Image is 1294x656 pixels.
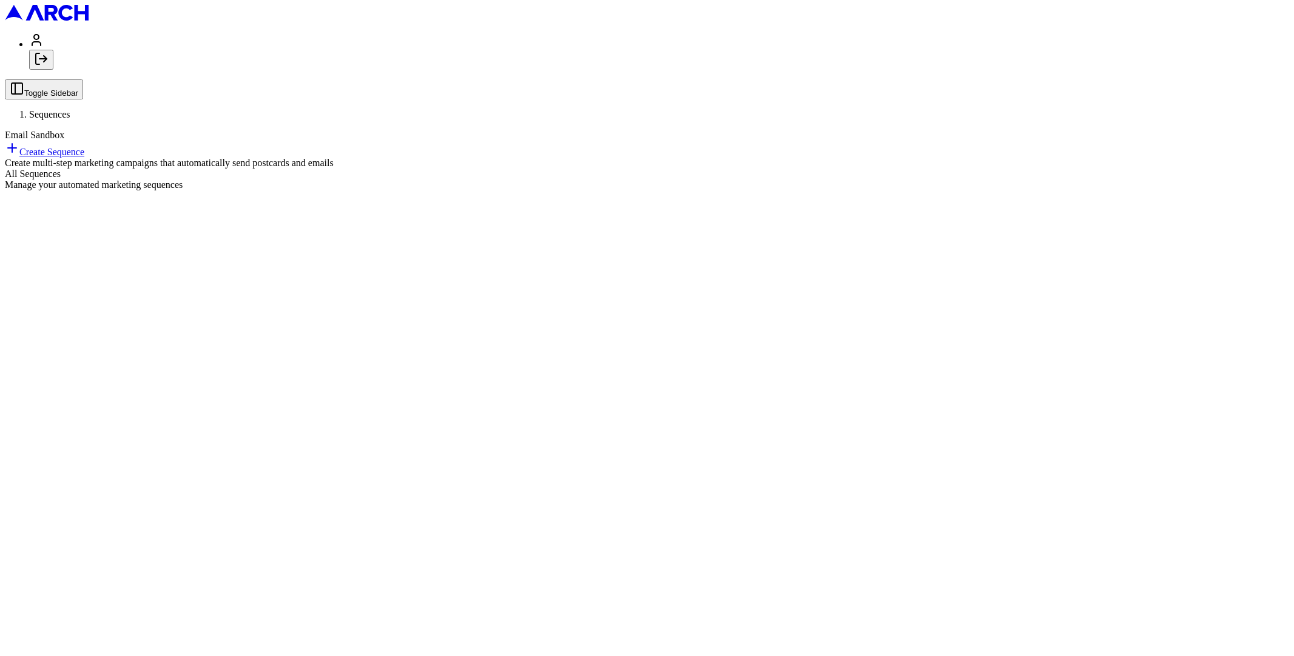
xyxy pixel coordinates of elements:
[5,130,1289,141] div: Email Sandbox
[24,89,78,98] span: Toggle Sidebar
[5,109,1289,120] nav: breadcrumb
[5,179,1289,190] div: Manage your automated marketing sequences
[5,158,1289,169] div: Create multi-step marketing campaigns that automatically send postcards and emails
[5,147,84,157] a: Create Sequence
[29,50,53,70] button: Log out
[5,79,83,99] button: Toggle Sidebar
[5,169,1289,179] div: All Sequences
[29,109,70,119] span: Sequences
